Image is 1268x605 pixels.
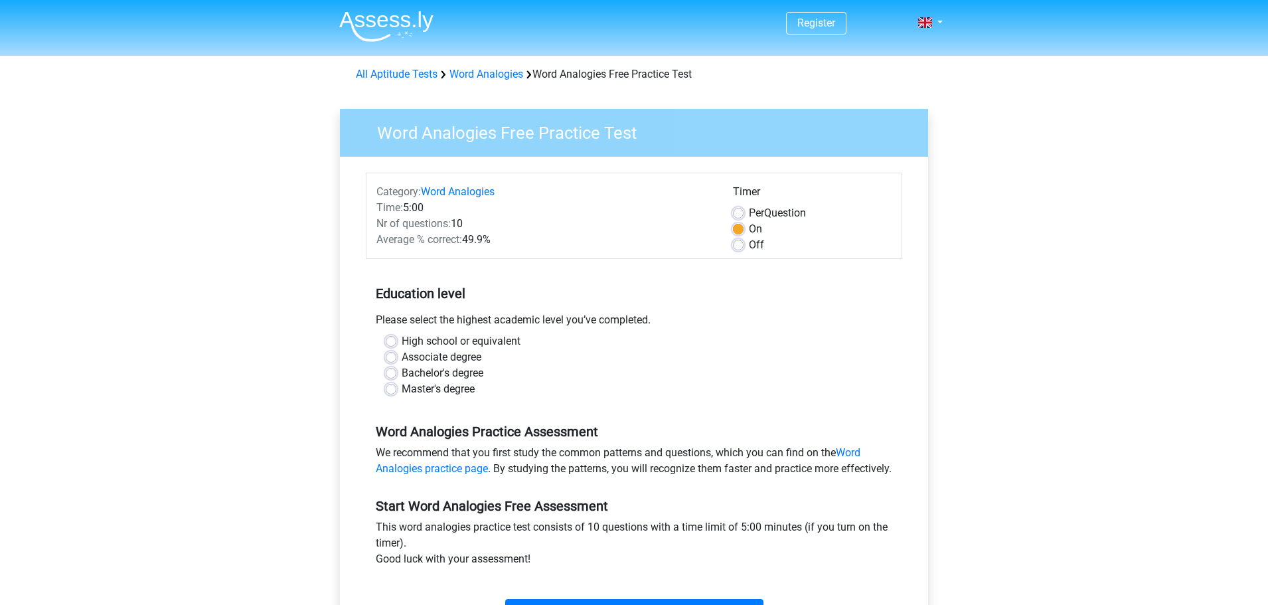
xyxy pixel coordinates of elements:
span: Per [749,207,764,219]
div: We recommend that you first study the common patterns and questions, which you can find on the . ... [366,445,902,482]
span: Time: [376,201,403,214]
label: Question [749,205,806,221]
label: Master's degree [402,381,475,397]
div: Timer [733,184,892,205]
h3: Word Analogies Free Practice Test [361,118,918,143]
span: Average % correct: [376,233,462,246]
a: Word Analogies [421,185,495,198]
h5: Education level [376,280,892,307]
label: Off [749,237,764,253]
span: Category: [376,185,421,198]
a: Word Analogies [449,68,523,80]
div: 10 [366,216,723,232]
h5: Start Word Analogies Free Assessment [376,498,892,514]
a: All Aptitude Tests [356,68,437,80]
span: Nr of questions: [376,217,451,230]
img: Assessly [339,11,434,42]
label: Associate degree [402,349,481,365]
a: Register [797,17,835,29]
label: Bachelor's degree [402,365,483,381]
label: On [749,221,762,237]
div: This word analogies practice test consists of 10 questions with a time limit of 5:00 minutes (if ... [366,519,902,572]
label: High school or equivalent [402,333,520,349]
div: 5:00 [366,200,723,216]
div: Word Analogies Free Practice Test [351,66,917,82]
h5: Word Analogies Practice Assessment [376,424,892,440]
div: Please select the highest academic level you’ve completed. [366,312,902,333]
div: 49.9% [366,232,723,248]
